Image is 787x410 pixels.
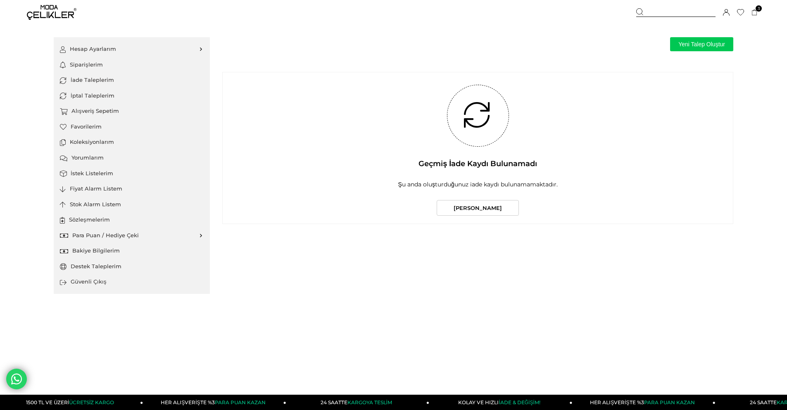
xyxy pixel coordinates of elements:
[60,197,204,212] a: Stok Alarm Listem
[60,166,204,181] a: İstek Listelerim
[429,395,572,410] a: KOLAY VE HIZLIİADE & DEĞİŞİM!
[143,395,286,410] a: HER ALIŞVERİŞTE %3PARA PUAN KAZAN
[751,10,758,16] a: 3
[286,395,429,410] a: 24 SAATTEKARGOYA TESLİM
[60,134,204,150] a: Koleksiyonlarım
[60,119,204,135] a: Favorilerim
[572,395,715,410] a: HER ALIŞVERİŞTE %3PARA PUAN KAZAN
[60,212,204,228] a: Sözleşmelerim
[60,243,204,259] a: Bakiye Bilgilerim
[756,5,762,12] span: 3
[60,103,204,119] a: Alışveriş Sepetim
[437,200,519,216] a: [PERSON_NAME]
[60,88,204,104] a: İptal Taleplerim
[60,41,204,57] a: Hesap Ayarlarım
[60,274,204,290] a: Güvenli Çıkış
[60,57,204,73] a: Siparişlerim
[27,5,76,20] img: logo
[499,399,540,405] span: İADE & DEĞİŞİM!
[60,259,204,274] a: Destek Taleplerim
[215,399,266,405] span: PARA PUAN KAZAN
[60,150,204,166] a: Yorumlarım
[670,37,733,51] button: Yeni Talep Oluştur
[235,181,720,188] div: Şu anda oluşturduğunuz iade kaydı bulunamamaktadır.
[69,399,114,405] span: ÜCRETSİZ KARGO
[60,72,204,88] a: İade Taleplerim
[347,399,392,405] span: KARGOYA TESLİM
[60,228,204,243] a: Para Puan / Hediye Çeki
[644,399,695,405] span: PARA PUAN KAZAN
[235,159,720,168] div: Geçmiş İade Kaydı Bulunamadı
[60,181,204,197] a: Fiyat Alarm Listem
